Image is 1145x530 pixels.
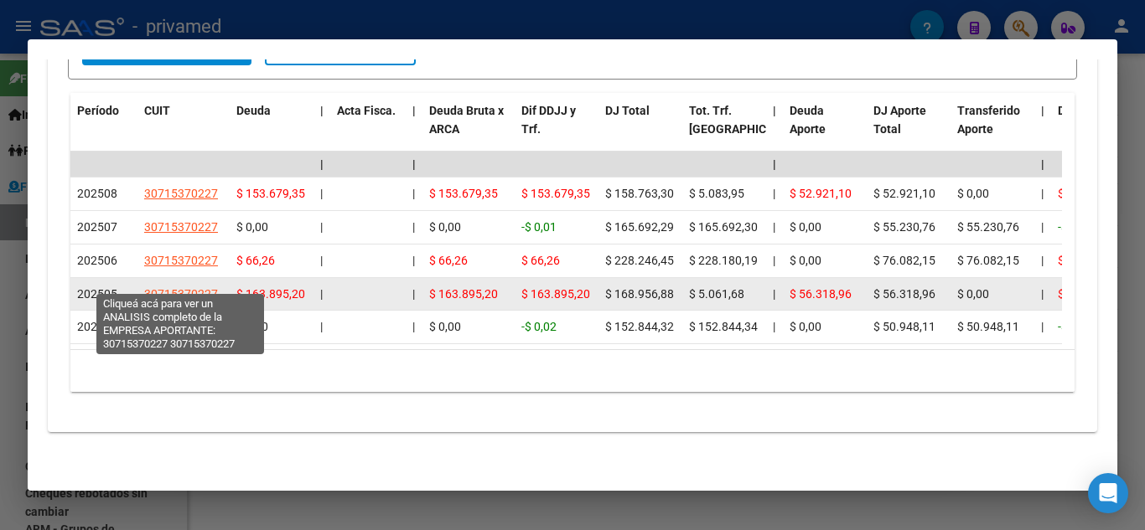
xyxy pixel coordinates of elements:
[957,254,1019,267] span: $ 76.082,15
[766,93,783,167] datatable-header-cell: |
[320,104,324,117] span: |
[605,320,674,333] span: $ 152.844,32
[957,104,1020,136] span: Transferido Aporte
[605,187,674,200] span: $ 158.763,30
[77,254,117,267] span: 202506
[605,254,674,267] span: $ 228.246,45
[429,287,498,301] span: $ 163.895,20
[236,254,275,267] span: $ 66,26
[689,220,758,234] span: $ 165.692,30
[1041,104,1044,117] span: |
[412,157,416,171] span: |
[1041,287,1044,301] span: |
[957,220,1019,234] span: $ 55.230,76
[790,220,821,234] span: $ 0,00
[773,320,775,333] span: |
[77,220,117,234] span: 202507
[412,220,415,234] span: |
[320,220,323,234] span: |
[77,187,117,200] span: 202508
[77,320,117,333] span: 202504
[70,93,137,167] datatable-header-cell: Período
[790,254,821,267] span: $ 0,00
[144,220,218,234] span: 30715370227
[406,93,422,167] datatable-header-cell: |
[1041,157,1044,171] span: |
[873,220,935,234] span: $ 55.230,76
[236,220,268,234] span: $ 0,00
[1041,187,1044,200] span: |
[682,93,766,167] datatable-header-cell: Tot. Trf. Bruto
[773,187,775,200] span: |
[873,104,926,136] span: DJ Aporte Total
[1041,220,1044,234] span: |
[429,104,504,136] span: Deuda Bruta x ARCA
[957,320,1019,333] span: $ 50.948,11
[320,254,323,267] span: |
[773,220,775,234] span: |
[412,254,415,267] span: |
[773,254,775,267] span: |
[422,93,515,167] datatable-header-cell: Deuda Bruta x ARCA
[236,104,271,117] span: Deuda
[1058,287,1127,301] span: $ 107.576,24
[320,287,323,301] span: |
[412,320,415,333] span: |
[1088,473,1128,513] div: Open Intercom Messenger
[137,93,230,167] datatable-header-cell: CUIT
[773,287,775,301] span: |
[1034,93,1051,167] datatable-header-cell: |
[790,287,852,301] span: $ 56.318,96
[873,187,935,200] span: $ 52.921,10
[521,220,557,234] span: -$ 0,01
[1041,254,1044,267] span: |
[236,287,305,301] span: $ 163.895,20
[144,187,218,200] span: 30715370227
[790,104,826,136] span: Deuda Aporte
[1051,93,1135,167] datatable-header-cell: Deuda Contr.
[521,254,560,267] span: $ 66,26
[783,93,867,167] datatable-header-cell: Deuda Aporte
[412,287,415,301] span: |
[236,320,268,333] span: $ 0,00
[521,104,576,136] span: Dif DDJJ y Trf.
[957,187,989,200] span: $ 0,00
[521,320,557,333] span: -$ 0,02
[689,254,758,267] span: $ 228.180,19
[790,320,821,333] span: $ 0,00
[1058,187,1127,200] span: $ 100.758,25
[412,104,416,117] span: |
[689,320,758,333] span: $ 152.844,34
[330,93,406,167] datatable-header-cell: Acta Fisca.
[236,187,305,200] span: $ 153.679,35
[320,157,324,171] span: |
[144,254,218,267] span: 30715370227
[320,320,323,333] span: |
[1058,220,1093,234] span: -$ 0,01
[689,187,744,200] span: $ 5.083,95
[412,187,415,200] span: |
[867,93,951,167] datatable-header-cell: DJ Aporte Total
[957,287,989,301] span: $ 0,00
[689,104,803,136] span: Tot. Trf. [GEOGRAPHIC_DATA]
[598,93,682,167] datatable-header-cell: DJ Total
[515,93,598,167] datatable-header-cell: Dif DDJJ y Trf.
[873,287,935,301] span: $ 56.318,96
[951,93,1034,167] datatable-header-cell: Transferido Aporte
[230,93,313,167] datatable-header-cell: Deuda
[320,187,323,200] span: |
[77,287,117,301] span: 202505
[1041,320,1044,333] span: |
[605,104,650,117] span: DJ Total
[773,104,776,117] span: |
[429,187,498,200] span: $ 153.679,35
[1058,254,1096,267] span: $ 66,26
[605,220,674,234] span: $ 165.692,29
[337,104,396,117] span: Acta Fisca.
[144,104,170,117] span: CUIT
[429,220,461,234] span: $ 0,00
[313,93,330,167] datatable-header-cell: |
[144,287,218,301] span: 30715370227
[429,320,461,333] span: $ 0,00
[773,157,776,171] span: |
